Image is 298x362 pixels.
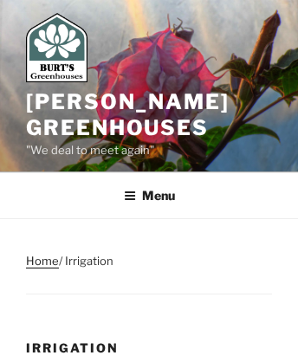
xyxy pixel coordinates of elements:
button: Menu [112,174,187,217]
a: [PERSON_NAME] Greenhouses [26,89,230,140]
img: Burt's Greenhouses [26,13,87,82]
nav: Breadcrumb [26,252,272,294]
p: "We deal to meet again" [26,141,272,160]
a: Home [26,254,59,268]
h1: Irrigation [26,339,272,357]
